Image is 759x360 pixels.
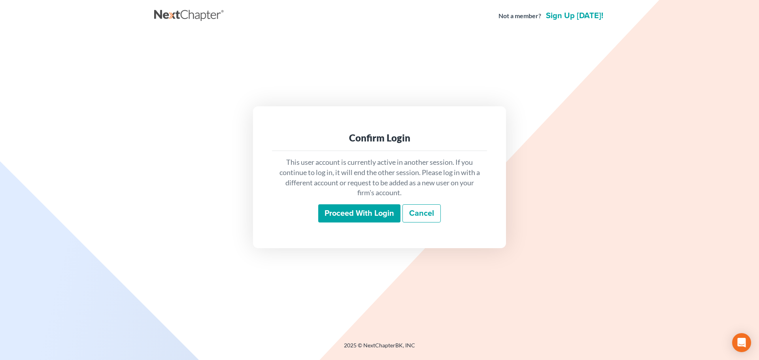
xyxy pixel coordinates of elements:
[402,204,441,222] a: Cancel
[498,11,541,21] strong: Not a member?
[278,132,481,144] div: Confirm Login
[544,12,605,20] a: Sign up [DATE]!
[154,341,605,356] div: 2025 © NextChapterBK, INC
[278,157,481,198] p: This user account is currently active in another session. If you continue to log in, it will end ...
[732,333,751,352] div: Open Intercom Messenger
[318,204,400,222] input: Proceed with login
